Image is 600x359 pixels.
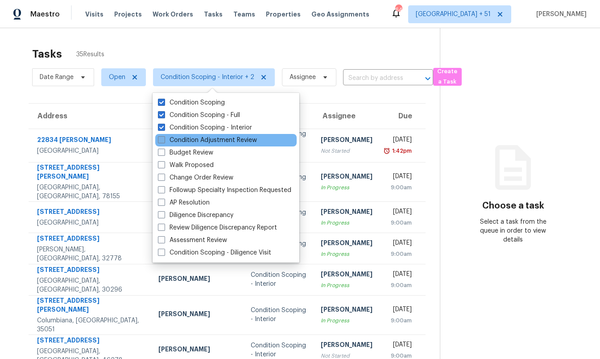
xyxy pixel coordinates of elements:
div: [PERSON_NAME] [158,345,236,356]
div: [DATE] [387,172,412,183]
div: [GEOGRAPHIC_DATA], [GEOGRAPHIC_DATA], 30296 [37,276,144,294]
div: [PERSON_NAME], [GEOGRAPHIC_DATA], 32778 [37,245,144,263]
div: [PERSON_NAME] [321,135,372,146]
th: Assignee [314,104,380,129]
span: Properties [266,10,301,19]
div: Condition Scoping - Interior [251,306,306,324]
div: 22834 [PERSON_NAME] [37,135,144,146]
img: Overdue Alarm Icon [383,146,390,155]
span: [PERSON_NAME] [533,10,587,19]
label: Review Diligence Discrepancy Report [158,223,277,232]
label: Followup Specialty Inspection Requested [158,186,291,195]
span: Work Orders [153,10,193,19]
div: [GEOGRAPHIC_DATA] [37,146,144,155]
div: 640 [395,5,401,14]
div: [GEOGRAPHIC_DATA] [37,218,144,227]
div: [PERSON_NAME] [321,172,372,183]
div: In Progress [321,316,372,325]
div: 9:00am [387,281,412,290]
span: Open [109,73,125,82]
span: Condition Scoping - Interior + 2 [161,73,254,82]
button: Create a Task [433,68,462,86]
label: Condition Scoping - Diligence Visit [158,248,271,257]
div: [PERSON_NAME] [321,270,372,281]
div: [PERSON_NAME] [321,305,372,316]
div: In Progress [321,250,372,259]
span: Date Range [40,73,74,82]
th: HPM [151,104,244,129]
div: [PERSON_NAME] [321,238,372,250]
span: Visits [85,10,103,19]
div: [PERSON_NAME] [158,274,236,285]
span: Tasks [204,11,223,17]
div: [DATE] [387,270,412,281]
div: 9:00am [387,250,412,259]
label: Assessment Review [158,236,227,245]
th: Address [29,104,151,129]
div: [DATE] [387,135,412,146]
div: [DATE] [387,238,412,250]
span: Maestro [30,10,60,19]
div: [DATE] [387,207,412,218]
span: [GEOGRAPHIC_DATA] + 51 [416,10,491,19]
div: In Progress [321,218,372,227]
div: [STREET_ADDRESS][PERSON_NAME] [37,296,144,316]
button: Open [422,72,434,85]
div: In Progress [321,281,372,290]
div: Condition Scoping - Interior [251,271,306,288]
div: [PERSON_NAME] [321,340,372,351]
span: Create a Task [438,67,457,87]
div: 9:00am [387,316,412,325]
th: Due [380,104,426,129]
div: Columbiana, [GEOGRAPHIC_DATA], 35051 [37,316,144,334]
span: 35 Results [76,50,104,59]
span: Projects [114,10,142,19]
span: Assignee [290,73,316,82]
div: 9:00am [387,183,412,192]
div: Select a task from the queue in order to view details [477,217,550,244]
h2: Tasks [32,50,62,58]
div: [STREET_ADDRESS] [37,336,144,347]
div: [GEOGRAPHIC_DATA], [GEOGRAPHIC_DATA], 78155 [37,183,144,201]
div: Condition Scoping - Interior [251,341,306,359]
label: Change Order Review [158,173,233,182]
div: In Progress [321,183,372,192]
div: [PERSON_NAME] [158,309,236,321]
span: Geo Assignments [311,10,369,19]
div: [STREET_ADDRESS][PERSON_NAME] [37,163,144,183]
div: [PERSON_NAME] [321,207,372,218]
label: Condition Scoping - Interior [158,123,252,132]
label: AP Resolution [158,198,210,207]
div: [STREET_ADDRESS] [37,265,144,276]
label: Walk Proposed [158,161,214,170]
h3: Choose a task [482,201,544,210]
span: Teams [233,10,255,19]
input: Search by address [343,71,408,85]
label: Budget Review [158,148,213,157]
div: 1:42pm [390,146,412,155]
label: Condition Scoping [158,98,225,107]
label: Condition Scoping - Full [158,111,240,120]
div: 9:00am [387,218,412,227]
label: Condition Adjustment Review [158,136,257,145]
div: [DATE] [387,340,412,351]
div: [STREET_ADDRESS] [37,234,144,245]
div: [DATE] [387,305,412,316]
div: [STREET_ADDRESS] [37,207,144,218]
label: Diligence Discrepancy [158,211,233,220]
div: Not Started [321,146,372,155]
